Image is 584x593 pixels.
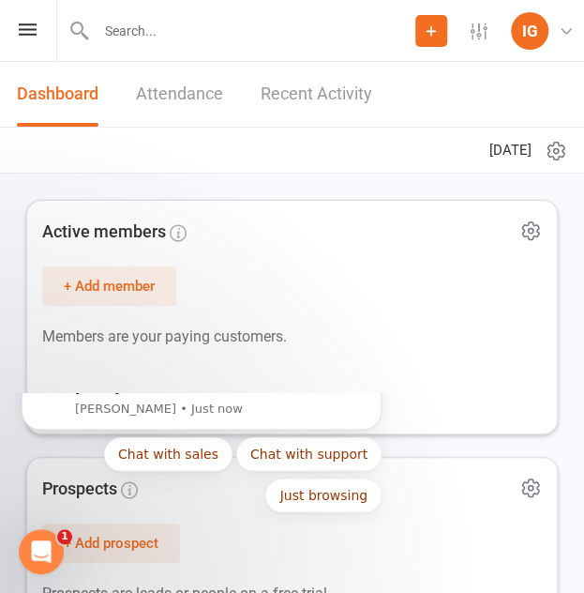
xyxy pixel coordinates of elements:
iframe: Intercom notifications message [14,393,389,524]
span: Active members [42,219,166,246]
a: Recent Activity [261,62,372,127]
button: + Add prospect [42,524,180,563]
span: [DATE] [489,139,532,161]
p: Members are your paying customers. [42,325,542,349]
span: 1 [57,529,72,544]
a: Attendance [136,62,223,127]
input: Search... [90,18,415,44]
div: IG [511,12,548,50]
a: Dashboard [17,62,98,127]
button: + Add member [42,266,176,306]
iframe: Intercom live chat [19,529,64,574]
